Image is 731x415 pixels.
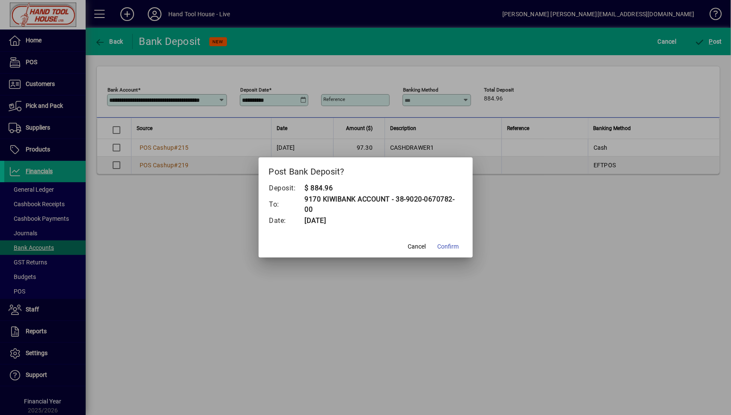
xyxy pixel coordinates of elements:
h2: Post Bank Deposit? [259,157,473,182]
td: Date: [269,215,304,226]
td: To: [269,194,304,215]
button: Confirm [434,239,462,254]
td: [DATE] [304,215,462,226]
span: Confirm [438,242,459,251]
td: $ 884.96 [304,183,462,194]
span: Cancel [408,242,426,251]
td: Deposit: [269,183,304,194]
button: Cancel [403,239,431,254]
td: 9170 KIWIBANK ACCOUNT - 38-9020-0670782-00 [304,194,462,215]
